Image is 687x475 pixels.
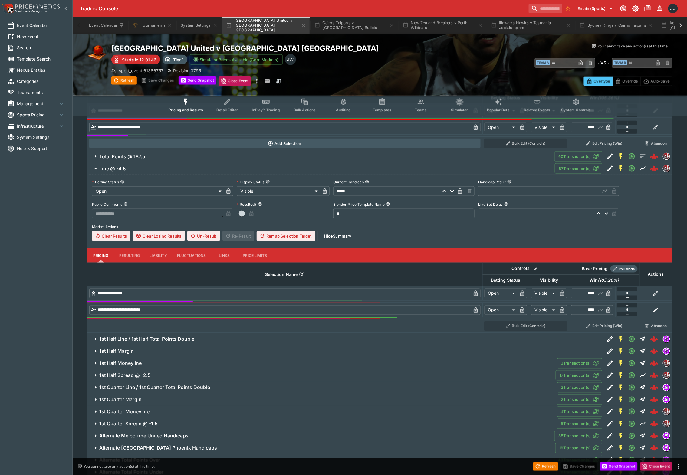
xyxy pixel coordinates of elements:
[628,396,636,403] svg: Open
[571,139,638,148] button: Edit Pricing (Win)
[650,408,659,416] img: logo-cerberus--red.svg
[99,409,150,415] h6: 1st Quarter Moneyline
[576,17,657,34] button: Sydney Kings v Cairns Taipans
[650,420,659,428] div: 6760ff8a-704b-4c7f-a6b8-140bbc38824a
[222,231,254,241] span: Re-Result
[654,3,665,14] button: Notifications
[605,151,616,162] button: Edit Detail
[663,396,670,403] img: simulator
[87,369,556,382] button: 1st Half Spread @ -2.5
[605,358,616,369] button: Edit Detail
[554,151,602,162] button: 60Transaction(s)
[616,346,626,357] button: SGM Enabled
[598,44,669,49] p: You cannot take any action(s) at this time.
[650,408,659,416] div: 1af00165-3796-4ade-b01d-b1dd39a086e9
[663,420,670,427] div: pricekinetics
[87,394,557,406] button: 1st Quarter Margin
[605,431,616,441] button: Edit Detail
[257,231,315,241] button: Remap Selection Target
[650,456,659,464] img: logo-cerberus--red.svg
[80,5,526,12] div: Trading Console
[169,108,203,112] span: Pricing and Results
[373,108,391,112] span: Templates
[485,305,518,315] div: Open
[179,76,216,85] button: Send Snapshot
[17,145,65,152] span: Help & Support
[663,384,670,391] img: simulator
[663,457,670,464] img: simulator
[253,76,261,86] button: more
[628,432,636,440] svg: Open
[129,17,176,34] button: Tournaments
[616,151,626,162] button: SGM Enabled
[87,150,554,162] button: Total Points @ 187.5
[17,78,65,84] span: Categories
[650,164,659,173] img: logo-cerberus--red.svg
[87,44,107,63] img: basketball.png
[487,108,510,112] span: Popular Bets
[598,277,619,284] em: ( 105.26 %)
[648,394,660,406] a: fc4545fd-bc4f-488a-9da5-dbb166015e21
[663,165,670,172] img: pricekinetics
[616,382,626,393] button: SGM Enabled
[123,202,128,206] button: Public Comments
[122,57,156,63] p: Starts in 12:01:46
[365,180,369,184] button: Current Handicap
[17,33,65,40] span: New Event
[584,77,613,86] button: Overtype
[111,67,163,74] p: Copy To Clipboard
[626,358,637,369] button: Open
[17,134,65,140] span: System Settings
[92,179,119,185] p: Betting Status
[626,163,637,174] button: Open
[99,165,126,172] h6: Line @ -4.5
[92,202,122,207] p: Public Comments
[663,421,670,427] img: pricekinetics
[663,408,670,415] div: pricekinetics
[628,384,636,391] svg: Open
[650,395,659,404] div: fc4545fd-bc4f-488a-9da5-dbb166015e21
[663,360,670,367] img: pricekinetics
[637,151,648,162] button: Totals
[92,231,130,241] button: Clear Results
[386,202,390,206] button: Blender Price Template Name
[87,406,557,418] button: 1st Quarter Moneyline
[556,370,602,381] button: 17Transaction(s)
[333,202,385,207] p: Blender Price Template Name
[554,455,602,465] button: 43Transaction(s)
[89,139,481,148] button: Add Selection
[531,123,557,132] div: Visible
[616,406,626,417] button: SGM Enabled
[504,202,508,206] button: Live Bet Delay
[626,151,637,162] button: Open
[628,360,636,367] svg: Open
[626,443,637,454] button: Open
[605,163,616,174] button: Edit Detail
[222,17,310,34] button: [GEOGRAPHIC_DATA] United v [GEOGRAPHIC_DATA] [GEOGRAPHIC_DATA]
[563,4,573,13] button: No Bookmarks
[626,394,637,405] button: Open
[17,56,65,62] span: Template Search
[111,44,392,53] h2: Copy To Clipboard
[172,248,211,263] button: Fluctuations
[641,139,670,148] button: Abandon
[17,123,58,129] span: Infrastructure
[605,418,616,429] button: Edit Detail
[557,419,602,429] button: 5Transaction(s)
[87,333,605,345] button: 1st Half Line / 1st Half Total Points Double
[320,231,355,241] button: HideSummary
[650,371,659,380] div: 1de0d0d8-bc5f-4d3e-b3ef-5b25c9938ffc
[536,60,550,65] span: Team A
[17,112,58,118] span: Sports Pricing
[675,463,682,470] button: more
[600,462,638,471] button: Send Snapshot
[663,336,670,342] img: simulator
[99,433,189,439] h6: Alternate Melbourne United Handicaps
[17,89,65,96] span: Tournaments
[605,394,616,405] button: Edit Detail
[663,372,670,379] img: pricekinetics
[618,3,629,14] button: Connected to PK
